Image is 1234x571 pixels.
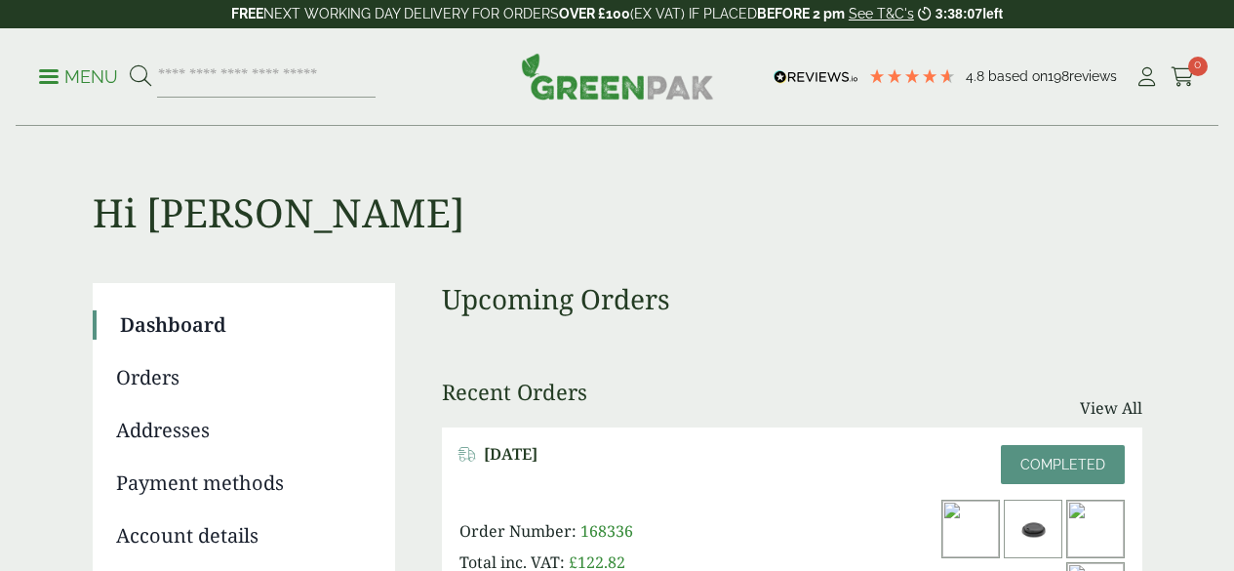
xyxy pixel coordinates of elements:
[1020,457,1105,472] span: Completed
[484,445,537,464] span: [DATE]
[39,65,118,85] a: Menu
[1080,396,1142,420] a: View All
[942,501,999,557] img: 12oz_black_a-300x200.jpg
[988,68,1048,84] span: Based on
[116,521,368,551] a: Account details
[1067,501,1124,557] img: 8_film-300x200.jpg
[93,127,1142,236] h1: Hi [PERSON_NAME]
[521,53,714,100] img: GreenPak Supplies
[982,6,1003,21] span: left
[559,6,630,21] strong: OVER £100
[116,416,368,445] a: Addresses
[459,520,577,542] span: Order Number:
[1171,62,1195,92] a: 0
[442,283,1142,316] h3: Upcoming Orders
[1171,67,1195,87] i: Cart
[231,6,263,21] strong: FREE
[966,68,988,84] span: 4.8
[1048,68,1069,84] span: 198
[116,363,368,392] a: Orders
[39,65,118,89] p: Menu
[1188,57,1208,76] span: 0
[116,469,368,498] a: Payment methods
[580,520,633,542] span: 168336
[774,70,858,84] img: REVIEWS.io
[1005,501,1061,557] img: 12-16oz-Black-Sip-Lid-300x200.jpg
[1069,68,1117,84] span: reviews
[849,6,914,21] a: See T&C's
[120,310,368,340] a: Dashboard
[757,6,845,21] strong: BEFORE 2 pm
[1134,67,1159,87] i: My Account
[935,6,982,21] span: 3:38:07
[868,67,956,85] div: 4.79 Stars
[442,379,587,404] h3: Recent Orders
